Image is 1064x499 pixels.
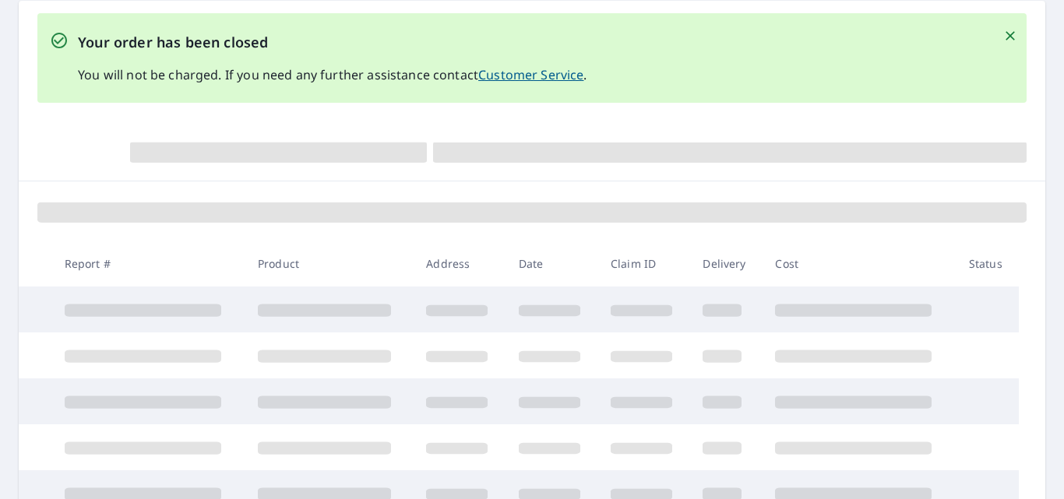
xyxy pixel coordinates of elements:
th: Report # [52,241,245,286]
th: Address [414,241,506,286]
button: Close [1000,26,1020,46]
th: Date [506,241,598,286]
th: Claim ID [598,241,690,286]
th: Delivery [690,241,763,286]
p: You will not be charged. If you need any further assistance contact . [78,65,587,84]
a: Customer Service [478,66,583,83]
th: Cost [763,241,956,286]
th: Product [245,241,414,286]
p: Your order has been closed [78,32,587,53]
th: Status [957,241,1019,286]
